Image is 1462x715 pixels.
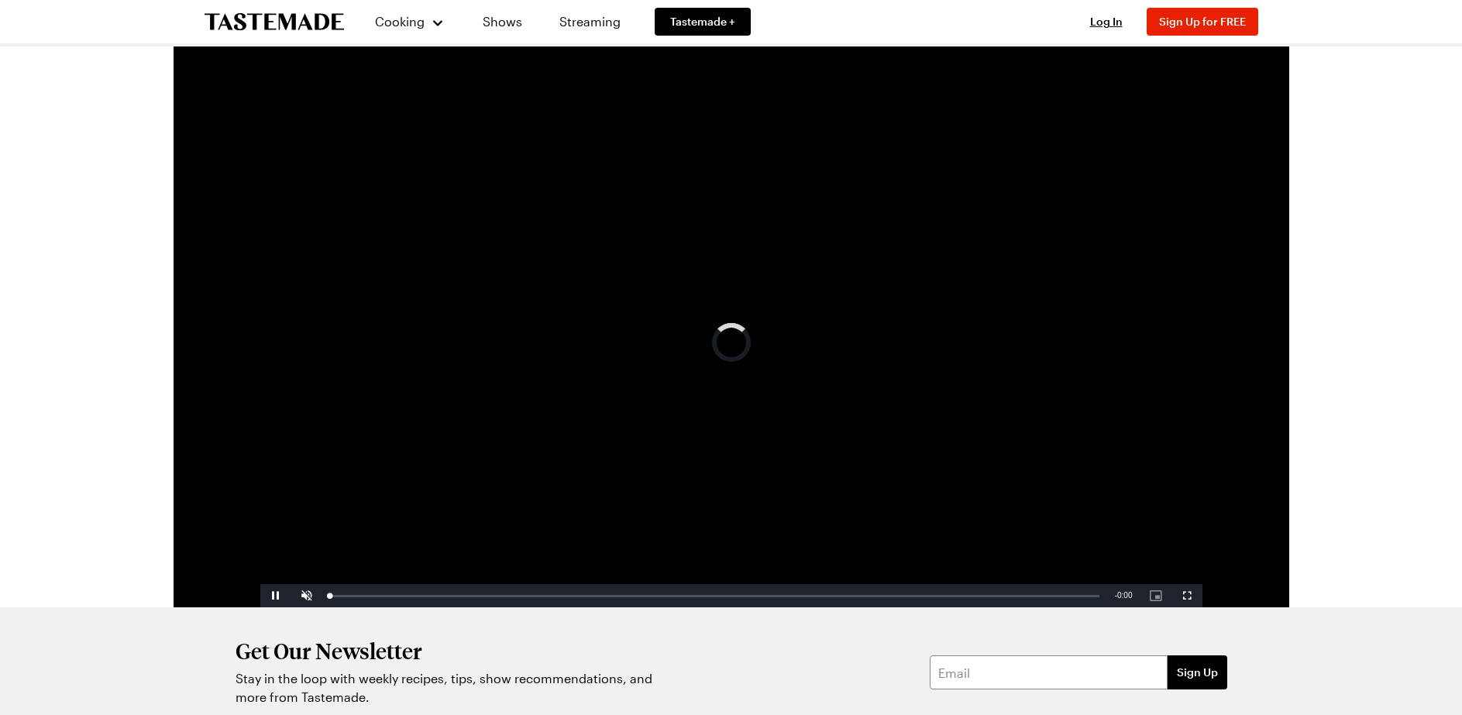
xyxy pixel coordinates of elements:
h2: Get Our Newsletter [236,638,662,663]
span: Sign Up [1177,665,1218,680]
span: Sign Up for FREE [1159,15,1246,28]
button: Cooking [375,3,445,40]
button: Pause [260,584,291,607]
button: Sign Up [1168,655,1227,689]
span: Cooking [375,14,425,29]
span: Tastemade + [670,14,735,29]
button: Fullscreen [1171,584,1202,607]
input: Email [930,655,1168,689]
span: - [1115,591,1117,600]
p: Stay in the loop with weekly recipes, tips, show recommendations, and more from Tastemade. [236,669,662,706]
button: Sign Up for FREE [1147,8,1258,36]
button: Log In [1075,14,1137,29]
video-js: Video Player [260,77,1202,607]
div: Progress Bar [330,595,1099,597]
button: Picture-in-Picture [1140,584,1171,607]
span: 0:00 [1117,591,1132,600]
a: Tastemade + [655,8,751,36]
span: Log In [1090,15,1123,28]
a: To Tastemade Home Page [205,13,344,31]
button: Unmute [291,584,322,607]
